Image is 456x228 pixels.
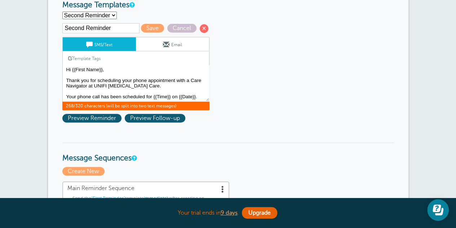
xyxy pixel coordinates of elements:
[62,142,394,163] h3: Message Sequences
[427,199,449,221] iframe: Resource center
[67,185,224,192] span: Main Reminder Sequence
[141,24,164,33] span: Save
[125,115,187,121] a: Preview Follow-up
[125,114,185,122] span: Preview Follow-up
[48,205,408,221] div: Your trial ends in .
[63,51,106,65] a: Template Tags
[62,167,105,176] span: Create New
[62,168,106,175] a: Create New
[136,37,209,51] a: Email
[62,114,121,122] span: Preview Reminder
[132,156,136,160] a: Message Sequences allow you to setup multiple reminder schedules that can use different Message T...
[62,65,209,102] textarea: Hi {{First Name}}, Thank you for scheduling your phone appointment with a Care Navigator at UNIFI...
[63,37,136,51] a: SMS/Text
[129,3,134,7] a: This is the wording for your reminder and follow-up messages. You can create multiple templates i...
[141,25,167,31] a: Save
[167,25,200,31] a: Cancel
[62,102,209,110] span: 268/320 characters (will be split into two text messages)
[62,23,140,33] input: Template Name
[167,24,196,33] span: Cancel
[242,207,277,219] a: Upgrade
[72,196,224,209] li: Send the template after creating an appointment.
[144,196,170,201] span: immediately
[62,1,394,10] h3: Message Templates
[91,196,125,201] span: "First Reminder"
[62,115,125,121] a: Preview Reminder
[221,210,238,216] a: 9 days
